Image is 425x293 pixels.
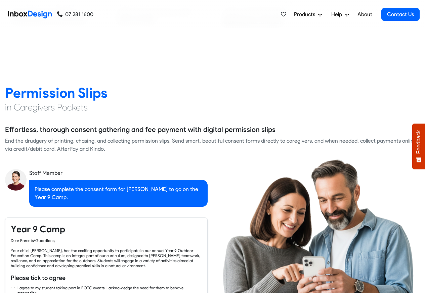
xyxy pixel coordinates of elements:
[5,125,275,135] h5: Effortless, thorough consent gathering and fee payment with digital permission slips
[294,10,318,18] span: Products
[381,8,420,21] a: Contact Us
[5,101,420,113] h4: in Caregivers Pockets
[11,238,202,268] div: Dear Parents/Guardians, Your child, [PERSON_NAME], has the exciting opportunity to participate in...
[29,169,208,177] div: Staff Member
[412,124,425,169] button: Feedback - Show survey
[11,223,202,235] h4: Year 9 Camp
[355,8,374,21] a: About
[11,274,202,282] h6: Please tick to agree
[57,10,93,18] a: 07 281 1600
[331,10,345,18] span: Help
[329,8,352,21] a: Help
[5,84,420,101] h2: Permission Slips
[29,180,208,207] div: Please complete the consent form for [PERSON_NAME] to go on the Year 9 Camp.
[291,8,325,21] a: Products
[5,169,27,191] img: staff_avatar.png
[5,137,420,153] div: End the drudgery of printing, chasing, and collecting permission slips. Send smart, beautiful con...
[416,130,422,154] span: Feedback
